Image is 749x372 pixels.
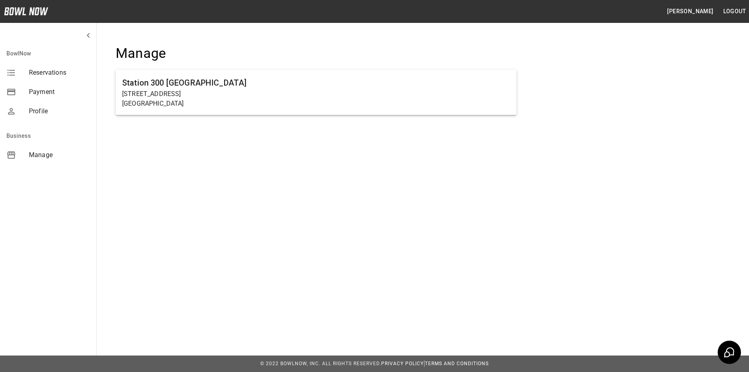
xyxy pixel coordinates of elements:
[29,87,90,97] span: Payment
[260,361,381,366] span: © 2022 BowlNow, Inc. All Rights Reserved.
[425,361,489,366] a: Terms and Conditions
[122,89,510,99] p: [STREET_ADDRESS]
[29,150,90,160] span: Manage
[4,7,48,15] img: logo
[116,45,516,62] h4: Manage
[122,99,510,108] p: [GEOGRAPHIC_DATA]
[381,361,424,366] a: Privacy Policy
[720,4,749,19] button: Logout
[664,4,716,19] button: [PERSON_NAME]
[122,76,510,89] h6: Station 300 [GEOGRAPHIC_DATA]
[29,68,90,78] span: Reservations
[29,106,90,116] span: Profile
